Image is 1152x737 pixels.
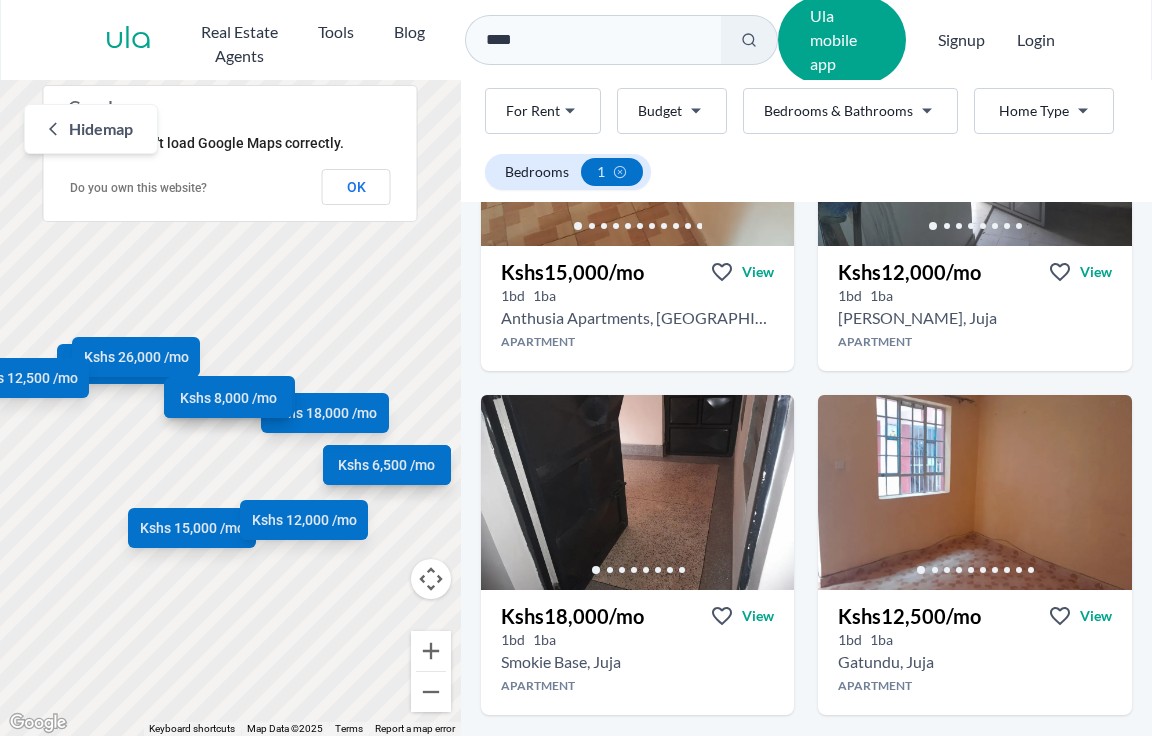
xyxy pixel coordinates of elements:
a: Report a map error [375,723,455,734]
a: Kshs15,000/moViewView property in detail1bd 1ba Anthusia Apartments, [GEOGRAPHIC_DATA]Apartment [481,246,795,371]
span: 1 [597,162,605,182]
button: Bedrooms & Bathrooms [743,88,958,134]
h5: 1 bathrooms [533,286,556,306]
span: Bedrooms [505,162,569,182]
button: Keyboard shortcuts [149,722,235,736]
button: Map camera controls [411,559,451,599]
h2: Tools [318,20,354,44]
h2: Blog [394,20,425,44]
h5: 1 bathrooms [870,286,893,306]
a: ula [105,22,152,58]
h4: Apartment [818,678,1132,694]
img: Google [5,710,71,736]
h4: Apartment [481,334,795,350]
button: For Rent [485,88,601,134]
a: Kshs 26,000 /mo [72,336,200,376]
button: Home Type [974,88,1114,134]
h5: 1 bedrooms [501,286,525,306]
span: Kshs 12,000 /mo [69,354,174,374]
span: Map Data ©2025 [247,723,323,734]
span: Kshs 6,500 /mo [339,455,436,475]
h4: Apartment [481,678,795,694]
a: Kshs 8,000 /mo [165,378,293,418]
a: Kshs18,000/moViewView property in detail1bd 1ba Smokie Base, JujaApartment [481,590,795,715]
span: Kshs 15,000 /mo [140,518,245,538]
span: Bedrooms & Bathrooms [764,101,913,121]
h5: 1 bathrooms [870,630,893,650]
button: OK [322,169,391,205]
a: Open this area in Google Maps (opens a new window) [5,710,71,736]
span: View [1080,262,1112,282]
a: Do you own this website? [70,181,207,195]
h3: Kshs 15,000 /mo [501,258,644,286]
button: Budget [617,88,727,134]
h5: 1 bedrooms [838,630,862,650]
h3: Kshs 18,000 /mo [501,602,644,630]
span: Signup [938,20,985,60]
h2: 1 bedroom Apartment for rent in Juja - Kshs 12,000/mo -Juja Duka La vioo- Crystal GlassMart, Juja... [838,306,997,330]
img: 1 bedroom Apartment for rent - Kshs 18,000/mo - in Juja around Smokie Base, Juja, Kenya, Kiambu C... [481,395,795,590]
span: Home Type [999,101,1069,121]
button: Real Estate Agents [200,12,278,68]
h2: 1 bedroom Apartment for rent in Juja - Kshs 12,500/mo -Rehema Court, Juja Road, Juja, Kenya, Kiam... [838,650,934,674]
span: Kshs 12,000 /mo [252,510,357,530]
a: Kshs12,000/moViewView property in detail1bd 1ba [PERSON_NAME], JujaApartment [818,246,1132,371]
span: For Rent [506,101,560,121]
span: Kshs 8,000 /mo [180,388,277,408]
a: Kshs 12,000 /mo [241,500,369,540]
h2: Real Estate Agents [200,20,278,68]
button: Tools [318,12,354,44]
img: 1 bedroom Apartment for rent - Kshs 12,500/mo - in Juja near Rehema Court, Juja Road, Juja, Kenya... [818,395,1132,590]
button: Zoom in [411,631,451,671]
span: View [742,606,774,626]
h5: 1 bedrooms [501,630,525,650]
h2: 1 bedroom Apartment for rent in Juja - Kshs 18,000/mo -Smokie Base, Juja, Kenya, Kiambu County co... [501,650,621,674]
a: Kshs 18,000 /mo [167,376,295,416]
span: Kshs 26,000 /mo [84,346,189,366]
h3: Kshs 12,500 /mo [838,602,981,630]
h2: 1 bedroom Apartment for rent in Juja - Kshs 15,000/mo -Anthusia Apartments, Juja, Kenya, Kiambu C... [501,306,775,330]
span: Budget [638,101,682,121]
button: Zoom out [411,672,451,712]
span: View [742,262,774,282]
nav: Main [200,12,465,68]
a: Kshs 6,500 /mo [323,445,451,485]
h3: Kshs 12,000 /mo [838,258,981,286]
h5: 1 bathrooms [533,630,556,650]
span: Kshs 18,000 /mo [272,403,377,423]
h5: 1 bedrooms [838,286,862,306]
a: Kshs12,500/moViewView property in detail1bd 1ba Gatundu, JujaApartment [818,590,1132,715]
a: Blog [394,12,425,68]
h4: Apartment [818,334,1132,350]
a: Kshs 15,000 /mo [128,508,256,548]
span: This page can't load Google Maps correctly. [69,135,344,151]
span: View [1080,606,1112,626]
a: Kshs 12,000 /mo [58,344,186,384]
a: Terms (opens in new tab) [335,723,363,734]
a: Kshs 18,000 /mo [261,393,389,433]
span: Hide map [69,117,133,141]
button: Login [1017,28,1055,52]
